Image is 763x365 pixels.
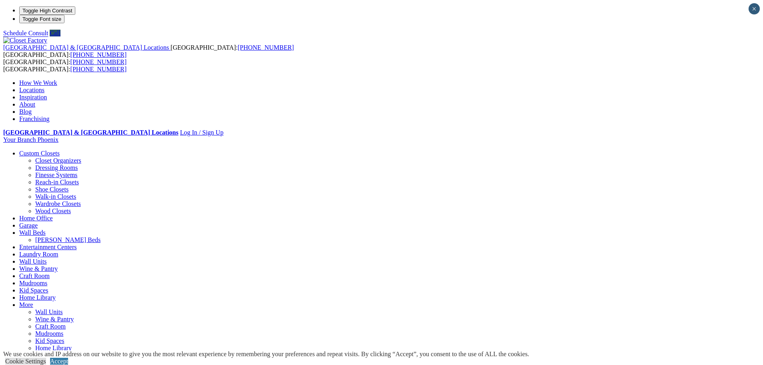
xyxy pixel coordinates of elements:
a: Reach-in Closets [35,179,79,186]
a: Home Library [35,345,72,351]
a: Your Branch Phoenix [3,136,58,143]
button: Toggle Font size [19,15,64,23]
a: Kid Spaces [35,337,64,344]
a: [PHONE_NUMBER] [70,58,127,65]
span: Toggle Font size [22,16,61,22]
a: Cookie Settings [5,358,46,365]
a: Finesse Systems [35,171,77,178]
a: [PHONE_NUMBER] [70,66,127,73]
a: Custom Closets [19,150,60,157]
div: We use cookies and IP address on our website to give you the most relevant experience by remember... [3,351,529,358]
a: Shoe Closets [35,186,68,193]
a: Inspiration [19,94,47,101]
a: [GEOGRAPHIC_DATA] & [GEOGRAPHIC_DATA] Locations [3,129,178,136]
a: Craft Room [35,323,66,330]
a: Mudrooms [35,330,63,337]
a: [PERSON_NAME] Beds [35,236,101,243]
a: Wall Beds [19,229,46,236]
a: [PHONE_NUMBER] [238,44,294,51]
span: Toggle High Contrast [22,8,72,14]
a: Schedule Consult [3,30,48,36]
img: Closet Factory [3,37,47,44]
a: Wall Units [19,258,46,265]
a: [GEOGRAPHIC_DATA] & [GEOGRAPHIC_DATA] Locations [3,44,171,51]
a: Craft Room [19,272,50,279]
a: Wall Units [35,309,62,315]
a: Walk-in Closets [35,193,76,200]
a: [PHONE_NUMBER] [70,51,127,58]
a: Closet Organizers [35,157,81,164]
a: Laundry Room [19,251,58,258]
a: Kid Spaces [19,287,48,294]
span: Your Branch [3,136,36,143]
a: Locations [19,87,44,93]
a: More menu text will display only on big screen [19,301,33,308]
a: Entertainment Centers [19,244,77,250]
a: Wardrobe Closets [35,200,81,207]
a: Franchising [19,115,50,122]
span: [GEOGRAPHIC_DATA]: [GEOGRAPHIC_DATA]: [3,58,127,73]
span: [GEOGRAPHIC_DATA]: [GEOGRAPHIC_DATA]: [3,44,294,58]
button: Toggle High Contrast [19,6,75,15]
a: Blog [19,108,32,115]
a: Home Library [19,294,56,301]
a: About [19,101,35,108]
a: Wine & Pantry [35,316,74,323]
button: Close [749,3,760,14]
a: Mudrooms [19,280,47,286]
a: Garage [19,222,38,229]
a: Call [50,30,60,36]
a: Dressing Rooms [35,164,78,171]
a: Wood Closets [35,208,71,214]
a: How We Work [19,79,57,86]
span: Phoenix [37,136,58,143]
span: [GEOGRAPHIC_DATA] & [GEOGRAPHIC_DATA] Locations [3,44,169,51]
a: Home Office [19,215,53,222]
a: Accept [50,358,68,365]
a: Log In / Sign Up [180,129,223,136]
a: Wine & Pantry [19,265,58,272]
